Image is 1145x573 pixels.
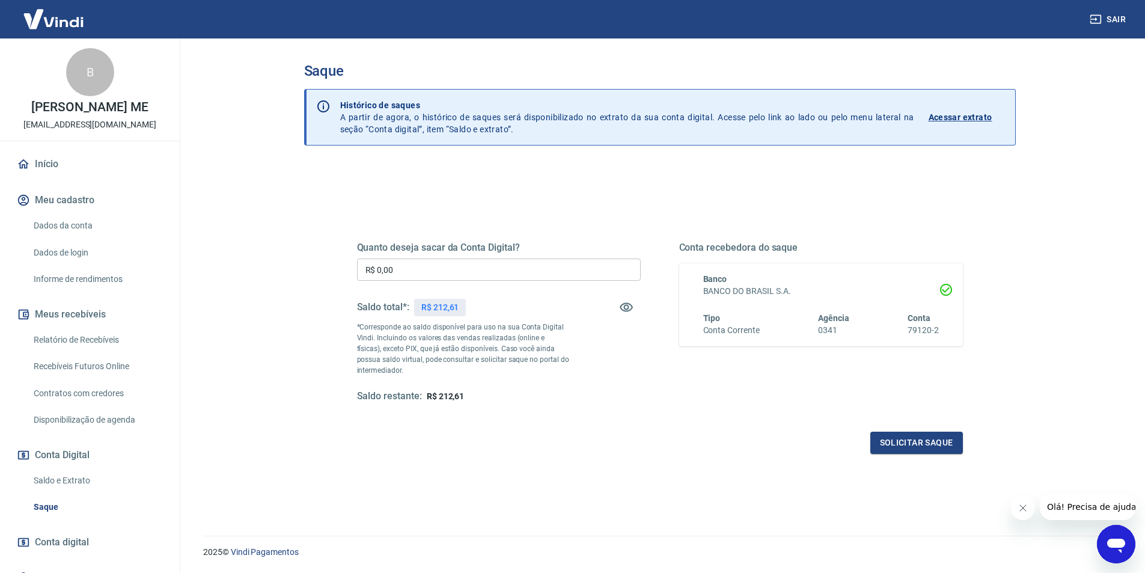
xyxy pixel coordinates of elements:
[29,328,165,352] a: Relatório de Recebíveis
[29,468,165,493] a: Saldo e Extrato
[31,101,148,114] p: [PERSON_NAME] ME
[29,408,165,432] a: Disponibilização de agenda
[14,187,165,213] button: Meu cadastro
[1097,525,1135,563] iframe: Botão para abrir a janela de mensagens
[679,242,963,254] h5: Conta recebedora do saque
[340,99,914,111] p: Histórico de saques
[908,313,930,323] span: Conta
[340,99,914,135] p: A partir de agora, o histórico de saques será disponibilizado no extrato da sua conta digital. Ac...
[1011,496,1035,520] iframe: Fechar mensagem
[357,322,570,376] p: *Corresponde ao saldo disponível para uso na sua Conta Digital Vindi. Incluindo os valores das ve...
[35,534,89,551] span: Conta digital
[427,391,465,401] span: R$ 212,61
[703,324,760,337] h6: Conta Corrente
[14,442,165,468] button: Conta Digital
[929,99,1006,135] a: Acessar extrato
[304,63,1016,79] h3: Saque
[29,213,165,238] a: Dados da conta
[818,324,849,337] h6: 0341
[29,495,165,519] a: Saque
[908,324,939,337] h6: 79120-2
[703,313,721,323] span: Tipo
[1087,8,1131,31] button: Sair
[203,546,1116,559] p: 2025 ©
[14,1,93,37] img: Vindi
[703,274,727,284] span: Banco
[231,547,299,557] a: Vindi Pagamentos
[870,432,963,454] button: Solicitar saque
[357,301,409,313] h5: Saldo total*:
[357,390,422,403] h5: Saldo restante:
[66,48,114,96] div: B
[29,241,165,265] a: Dados de login
[14,151,165,177] a: Início
[29,354,165,379] a: Recebíveis Futuros Online
[1040,494,1135,520] iframe: Mensagem da empresa
[703,285,939,298] h6: BANCO DO BRASIL S.A.
[929,111,992,123] p: Acessar extrato
[23,118,156,131] p: [EMAIL_ADDRESS][DOMAIN_NAME]
[29,381,165,406] a: Contratos com credores
[818,313,849,323] span: Agência
[14,529,165,556] a: Conta digital
[7,8,101,18] span: Olá! Precisa de ajuda?
[421,301,459,314] p: R$ 212,61
[14,301,165,328] button: Meus recebíveis
[357,242,641,254] h5: Quanto deseja sacar da Conta Digital?
[29,267,165,292] a: Informe de rendimentos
